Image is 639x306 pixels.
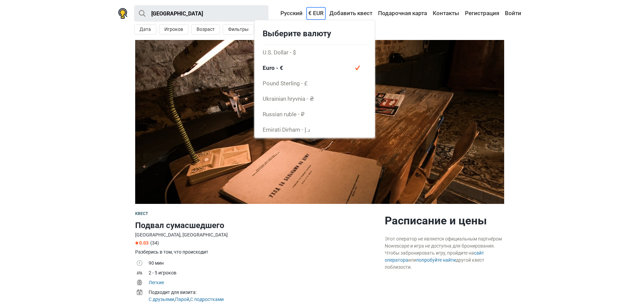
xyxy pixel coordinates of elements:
a: Контакты [431,7,461,19]
div: Подходит для визита: [149,289,379,296]
img: Русский [276,11,280,16]
a: Pound Sterling - £ [255,76,375,91]
a: попробуйте найти [416,257,456,263]
span: 0.03 [135,240,149,246]
a: Русский [274,7,304,19]
h3: Выберите валюту [255,23,375,44]
h1: Подвал сумасшедшего [135,219,379,231]
a: € EUR [307,7,325,19]
button: Фильтры [223,24,254,35]
a: Добавить квест [328,7,374,19]
img: Nowescape logo [118,8,127,19]
a: Парой [175,297,189,302]
a: U.S. Dollar - $ [255,45,375,60]
a: С подростками [190,297,224,302]
button: Дата [134,24,156,35]
a: Регистрация [463,7,501,19]
a: Легкие [149,280,164,285]
button: Игроков [159,24,189,35]
img: Star [135,241,139,245]
td: 2 - 5 игроков [149,269,379,278]
div: [GEOGRAPHIC_DATA], [GEOGRAPHIC_DATA] [135,231,379,238]
img: Подвал сумасшедшего photo 1 [135,40,504,204]
a: Войти [503,7,521,19]
a: Russian ruble - ₽ [255,106,375,122]
div: Разберись в том, что происходит [135,249,379,256]
div: Этот оператор не является официальным партнёром Nowescape и игра не доступна для бронирования. Чт... [385,235,504,271]
a: Emirati Dirham - د.إ [255,122,375,137]
a: Подарочная карта [376,7,429,19]
button: Возраст [191,24,220,35]
a: Ukrainian hryvnia - ₴ [255,91,375,106]
h2: Расписание и цены [385,214,504,227]
span: Квест [135,211,148,216]
a: С друзьями [149,297,174,302]
div: € EUR [254,20,375,138]
td: 90 мин [149,259,379,269]
input: Попробуйте “Лондон” [134,5,268,21]
span: (34) [150,240,159,246]
td: , , [149,288,379,305]
span: Euro - € [255,60,375,76]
